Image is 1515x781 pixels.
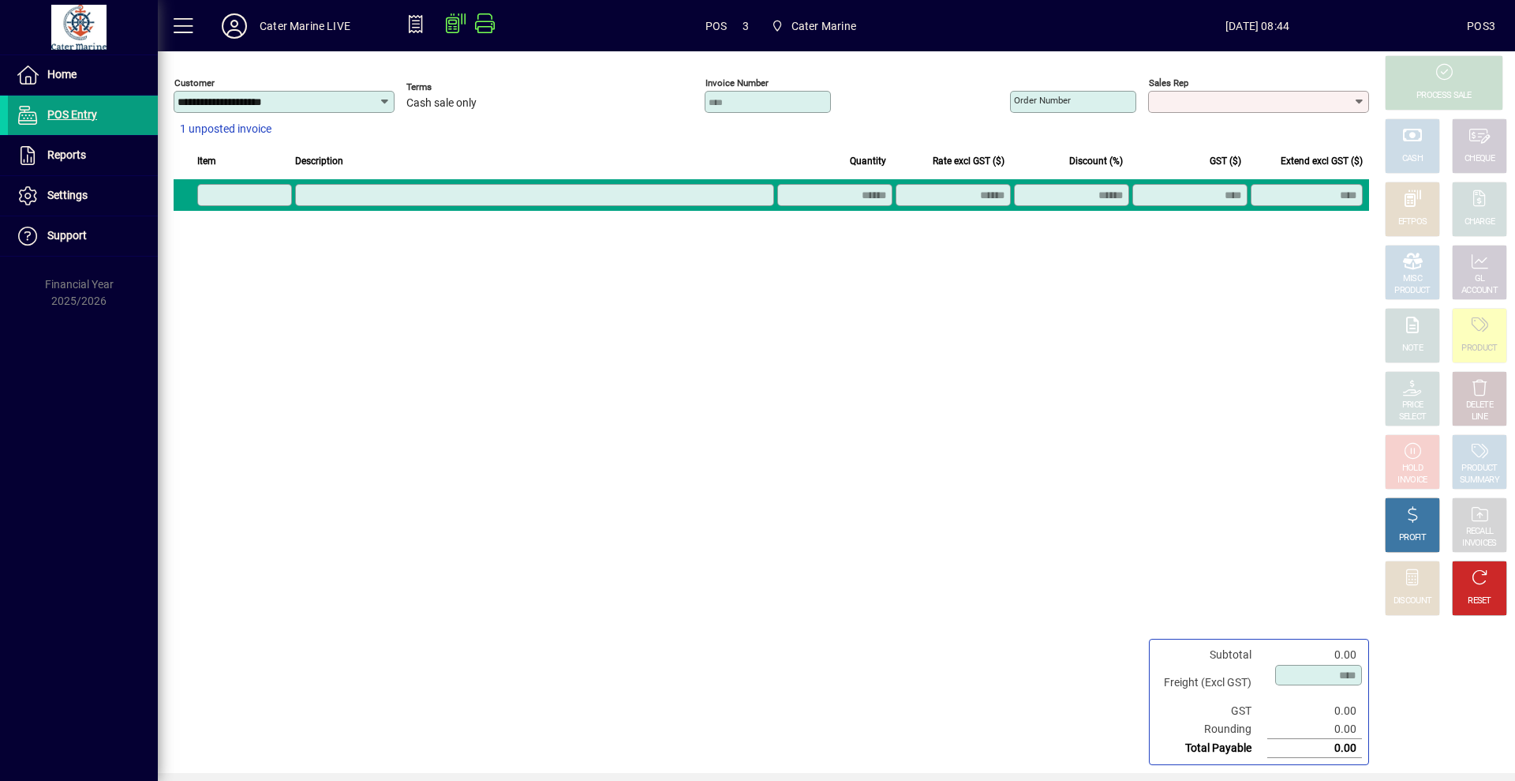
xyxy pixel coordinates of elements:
div: HOLD [1402,463,1423,475]
td: Freight (Excl GST) [1156,664,1267,702]
span: Reports [47,148,86,161]
div: DELETE [1466,400,1493,411]
a: Home [8,55,158,95]
span: Home [47,68,77,81]
mat-label: Sales rep [1149,77,1188,88]
div: Cater Marine LIVE [260,13,350,39]
span: GST ($) [1210,152,1241,170]
td: Total Payable [1156,739,1267,758]
mat-label: Customer [174,77,215,88]
div: SELECT [1399,411,1427,423]
span: Quantity [850,152,886,170]
div: PROCESS SALE [1416,90,1472,102]
td: Rounding [1156,720,1267,739]
mat-label: Invoice number [705,77,769,88]
button: Profile [209,12,260,40]
div: NOTE [1402,343,1423,355]
div: SUMMARY [1460,475,1499,486]
span: Terms [406,82,501,92]
td: 0.00 [1267,720,1362,739]
span: Extend excl GST ($) [1281,152,1363,170]
div: POS3 [1467,13,1495,39]
div: PROFIT [1399,532,1426,544]
td: Subtotal [1156,646,1267,664]
mat-label: Order number [1014,95,1071,106]
div: GL [1475,273,1485,285]
span: Settings [47,189,88,201]
div: RESET [1468,595,1491,607]
div: RECALL [1466,526,1494,538]
td: 0.00 [1267,702,1362,720]
button: 1 unposted invoice [174,115,278,144]
td: GST [1156,702,1267,720]
span: Discount (%) [1069,152,1123,170]
span: Cash sale only [406,97,477,110]
span: Item [197,152,216,170]
div: CASH [1402,153,1423,165]
span: POS Entry [47,108,97,121]
span: Description [295,152,343,170]
a: Support [8,216,158,256]
a: Settings [8,176,158,216]
span: POS [705,13,728,39]
span: 3 [743,13,749,39]
span: Cater Marine [791,13,856,39]
div: CHEQUE [1464,153,1494,165]
a: Reports [8,136,158,175]
td: 0.00 [1267,646,1362,664]
div: MISC [1403,273,1422,285]
div: INVOICE [1397,475,1427,486]
div: ACCOUNT [1461,285,1498,297]
div: INVOICES [1462,538,1496,550]
span: Rate excl GST ($) [933,152,1004,170]
div: PRODUCT [1461,343,1497,355]
div: EFTPOS [1398,216,1427,228]
div: LINE [1472,411,1487,423]
div: PRODUCT [1394,285,1430,297]
span: [DATE] 08:44 [1048,13,1467,39]
span: Support [47,229,87,242]
span: 1 unposted invoice [180,121,271,137]
div: PRICE [1402,400,1423,411]
span: Cater Marine [765,12,862,40]
div: PRODUCT [1461,463,1497,475]
div: DISCOUNT [1393,595,1431,607]
td: 0.00 [1267,739,1362,758]
div: CHARGE [1464,216,1495,228]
